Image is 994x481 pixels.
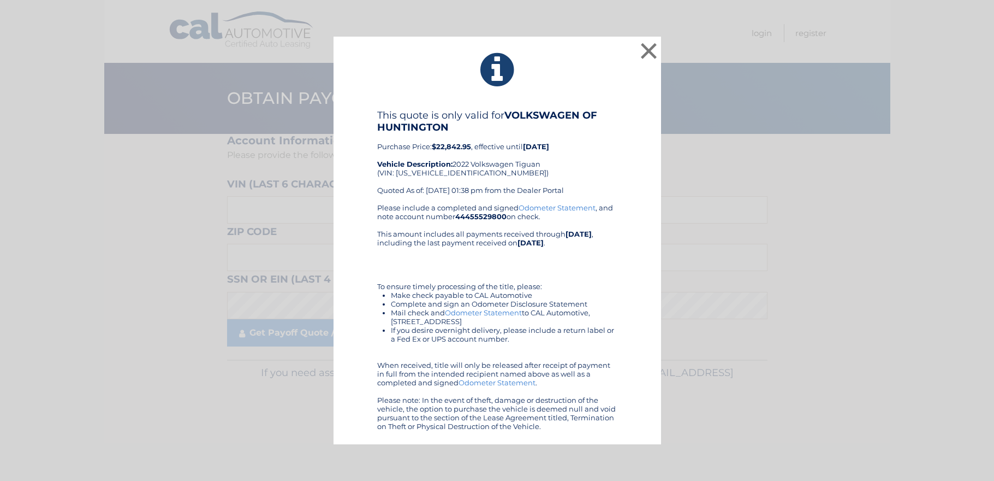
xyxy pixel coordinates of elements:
[566,230,592,238] b: [DATE]
[377,203,617,431] div: Please include a completed and signed , and note account number on check. This amount includes al...
[377,109,617,203] div: Purchase Price: , effective until 2022 Volkswagen Tiguan (VIN: [US_VEHICLE_IDENTIFICATION_NUMBER]...
[377,160,453,168] strong: Vehicle Description:
[377,109,597,133] b: VOLKSWAGEN OF HUNTINGTON
[638,40,660,62] button: ×
[391,300,617,308] li: Complete and sign an Odometer Disclosure Statement
[391,308,617,326] li: Mail check and to CAL Automotive, [STREET_ADDRESS]
[377,109,617,133] h4: This quote is only valid for
[517,238,544,247] b: [DATE]
[391,291,617,300] li: Make check payable to CAL Automotive
[459,378,535,387] a: Odometer Statement
[455,212,507,221] b: 44455529800
[391,326,617,343] li: If you desire overnight delivery, please include a return label or a Fed Ex or UPS account number.
[445,308,522,317] a: Odometer Statement
[519,203,596,212] a: Odometer Statement
[523,142,549,151] b: [DATE]
[432,142,471,151] b: $22,842.95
